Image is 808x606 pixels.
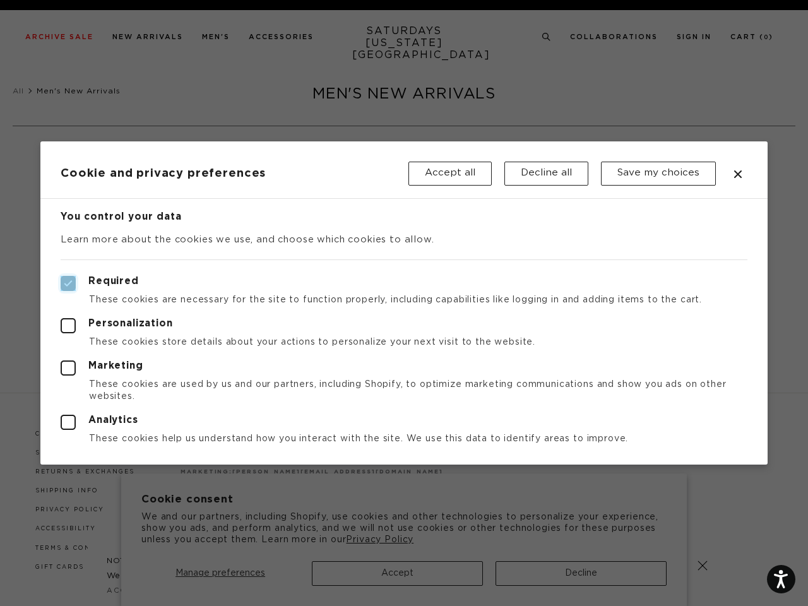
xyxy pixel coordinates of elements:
[61,415,747,430] label: Analytics
[504,162,588,186] button: Decline all
[61,276,747,291] label: Required
[61,167,408,181] h2: Cookie and privacy preferences
[730,167,746,182] button: Close dialog
[61,212,747,223] h3: You control your data
[61,294,747,306] p: These cookies are necessary for the site to function properly, including capabilities like loggin...
[601,162,716,186] button: Save my choices
[61,318,747,333] label: Personalization
[61,379,747,401] p: These cookies are used by us and our partners, including Shopify, to optimize marketing communica...
[408,162,492,186] button: Accept all
[61,336,747,348] p: These cookies store details about your actions to personalize your next visit to the website.
[61,360,747,376] label: Marketing
[61,233,747,247] p: Learn more about the cookies we use, and choose which cookies to allow.
[61,433,747,444] p: These cookies help us understand how you interact with the site. We use this data to identify are...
